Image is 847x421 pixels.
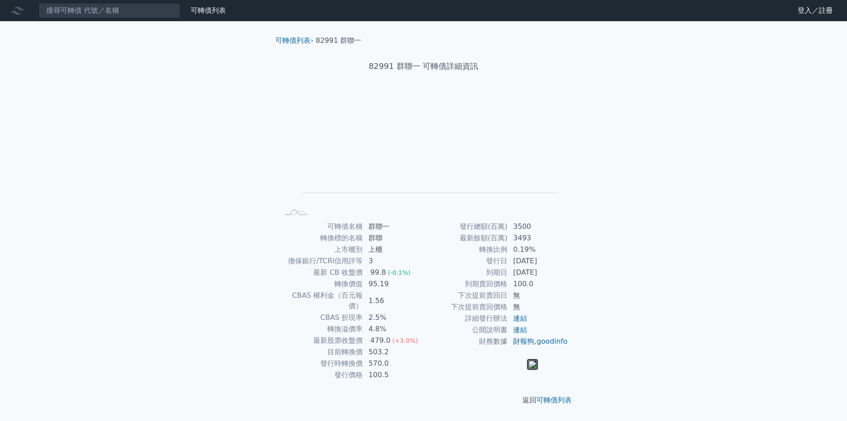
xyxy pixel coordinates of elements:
td: 目前轉換價 [279,346,363,358]
td: 到期賣回價格 [423,278,508,290]
td: 發行總額(百萬) [423,221,508,232]
td: 到期日 [423,267,508,278]
td: [DATE] [508,267,568,278]
td: 95.19 [363,278,423,290]
a: 可轉債列表 [191,6,226,15]
td: CBAS 權利金（百元報價） [279,290,363,312]
td: 1.56 [363,290,423,312]
td: 3500 [508,221,568,232]
td: 財務數據 [423,336,508,347]
td: [DATE] [508,255,568,267]
td: 100.0 [508,278,568,290]
a: 登入／註冊 [791,4,840,18]
td: 群聯 [363,232,423,244]
td: 最新股票收盤價 [279,335,363,346]
td: , [508,336,568,347]
td: 最新餘額(百萬) [423,232,508,244]
a: 可轉債列表 [536,396,572,404]
input: 搜尋可轉債 代號／名稱 [39,3,180,18]
td: 上市櫃別 [279,244,363,255]
h1: 82991 群聯一 可轉債詳細資訊 [268,60,579,72]
td: 下次提前賣回價格 [423,301,508,313]
g: Chart [293,100,558,206]
td: 發行時轉換價 [279,358,363,369]
td: 4.8% [363,323,423,335]
td: 公開說明書 [423,324,508,336]
a: 連結 [513,326,527,334]
td: 下次提前賣回日 [423,290,508,301]
td: 轉換價值 [279,278,363,290]
td: 3 [363,255,423,267]
td: CBAS 折現率 [279,312,363,323]
iframe: Chat Widget [803,379,847,421]
a: 可轉債列表 [275,36,311,45]
td: 可轉債名稱 [279,221,363,232]
td: 發行價格 [279,369,363,381]
td: 570.0 [363,358,423,369]
a: goodinfo [536,337,567,345]
li: › [275,35,313,46]
li: 82991 群聯一 [316,35,362,46]
a: 連結 [513,314,527,322]
p: 返回 [268,395,579,406]
td: 100.5 [363,369,423,381]
td: 群聯一 [363,221,423,232]
span: (+3.0%) [392,337,418,344]
td: 轉換溢價率 [279,323,363,335]
td: 無 [508,301,568,313]
div: 479.0 [368,335,392,346]
td: 0.19% [508,244,568,255]
div: 聊天小工具 [803,379,847,421]
td: 2.5% [363,312,423,323]
span: (-0.1%) [388,269,411,276]
td: 發行日 [423,255,508,267]
td: 擔保銀行/TCRI信用評等 [279,255,363,267]
td: 上櫃 [363,244,423,255]
a: 財報狗 [513,337,534,345]
td: 3493 [508,232,568,244]
td: 詳細發行辦法 [423,313,508,324]
td: 轉換標的名稱 [279,232,363,244]
td: 無 [508,290,568,301]
div: 99.8 [368,267,388,278]
td: 轉換比例 [423,244,508,255]
td: 最新 CB 收盤價 [279,267,363,278]
td: 503.2 [363,346,423,358]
